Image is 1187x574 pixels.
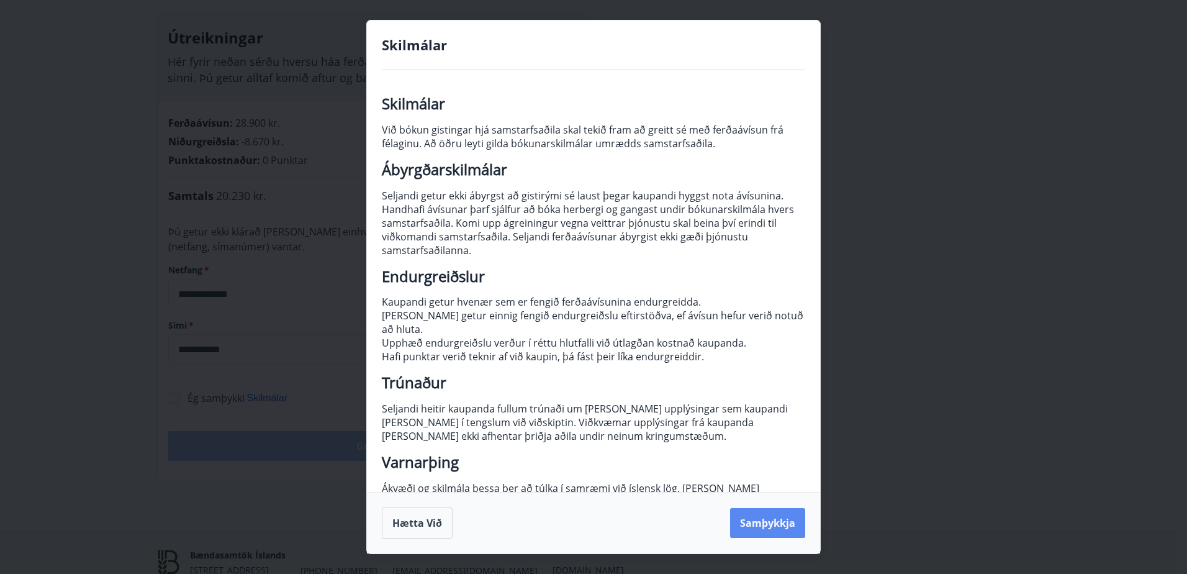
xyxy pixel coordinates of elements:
p: [PERSON_NAME] getur einnig fengið endurgreiðslu eftirstöðva, ef ávísun hefur verið notuð að hluta. [382,309,805,336]
p: Við bókun gistingar hjá samstarfsaðila skal tekið fram að greitt sé með ferðaávísun frá félaginu.... [382,123,805,150]
h2: Ábyrgðarskilmálar [382,163,805,176]
h2: Trúnaður [382,376,805,389]
p: Hafi punktar verið teknir af við kaupin, þá fást þeir líka endurgreiddir. [382,350,805,363]
h2: Endurgreiðslur [382,270,805,283]
p: Ákvæði og skilmála þessa ber að túlka í samræmi við íslensk lög. [PERSON_NAME] ágreiningur eða te... [382,481,805,536]
p: Seljandi getur ekki ábyrgst að gistirými sé laust þegar kaupandi hyggst nota ávísunina. Handhafi ... [382,189,805,257]
p: Kaupandi getur hvenær sem er fengið ferðaávísunina endurgreidda. [382,295,805,309]
p: Seljandi heitir kaupanda fullum trúnaði um [PERSON_NAME] upplýsingar sem kaupandi [PERSON_NAME] í... [382,402,805,443]
button: Hætta við [382,508,453,539]
button: Samþykkja [730,508,805,538]
h2: Varnarþing [382,455,805,469]
p: Upphæð endurgreiðslu verður í réttu hlutfalli við útlagðan kostnað kaupanda. [382,336,805,350]
h4: Skilmálar [382,35,805,54]
h2: Skilmálar [382,97,805,111]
